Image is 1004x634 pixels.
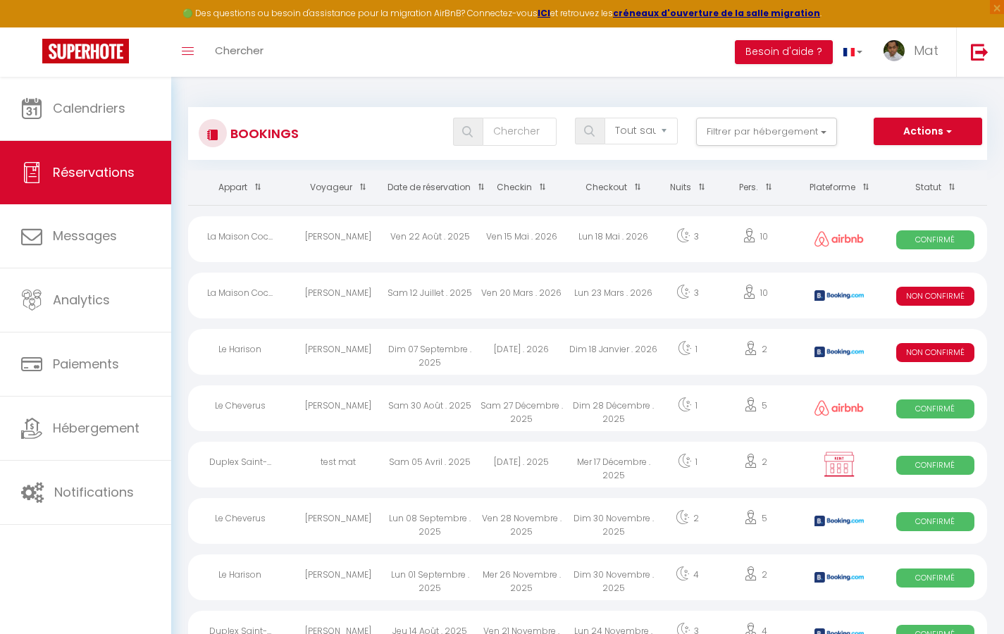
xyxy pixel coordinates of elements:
span: Réservations [53,163,135,181]
th: Sort by guest [292,170,383,205]
span: Chercher [215,43,264,58]
a: ... Mat [873,27,956,77]
span: Messages [53,227,117,244]
button: Filtrer par hébergement [696,118,837,146]
th: Sort by rentals [188,170,292,205]
th: Sort by channel [795,170,884,205]
span: Calendriers [53,99,125,117]
img: Super Booking [42,39,129,63]
th: Sort by checkin [476,170,567,205]
button: Besoin d'aide ? [735,40,833,64]
img: ... [884,40,905,61]
a: Chercher [204,27,274,77]
span: Analytics [53,291,110,309]
h3: Bookings [227,118,299,149]
a: créneaux d'ouverture de la salle migration [613,7,820,19]
span: Mat [914,42,938,59]
a: ICI [538,7,550,19]
input: Chercher [483,118,556,146]
th: Sort by status [884,170,987,205]
span: Notifications [54,483,134,501]
th: Sort by checkout [568,170,659,205]
th: Sort by nights [659,170,715,205]
button: Ouvrir le widget de chat LiveChat [11,6,54,48]
span: Paiements [53,355,119,373]
th: Sort by booking date [384,170,476,205]
button: Actions [874,118,982,146]
img: logout [971,43,988,61]
th: Sort by people [715,170,795,205]
span: Hébergement [53,419,140,437]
